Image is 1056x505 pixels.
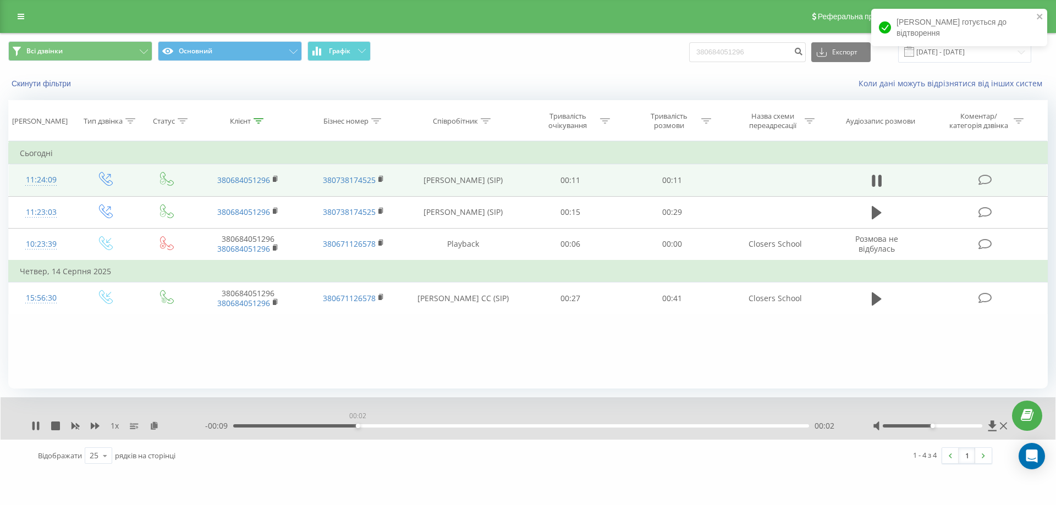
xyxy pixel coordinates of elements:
[38,451,82,460] span: Відображати
[621,196,722,228] td: 00:29
[307,41,371,61] button: Графік
[689,42,806,62] input: Пошук за номером
[20,202,63,223] div: 11:23:03
[406,164,520,196] td: [PERSON_NAME] (SIP)
[217,243,270,254] a: 380684051296
[12,116,68,126] div: [PERSON_NAME]
[205,420,233,431] span: - 00:09
[406,228,520,260] td: Playback
[947,112,1011,130] div: Коментар/категорія дзвінка
[323,238,376,249] a: 380671126578
[520,228,621,260] td: 00:06
[406,282,520,314] td: [PERSON_NAME] СС (SIP)
[621,228,722,260] td: 00:00
[115,451,175,460] span: рядків на сторінці
[621,282,722,314] td: 00:41
[8,41,152,61] button: Всі дзвінки
[640,112,698,130] div: Тривалість розмови
[90,450,98,461] div: 25
[930,424,934,428] div: Accessibility label
[818,12,899,21] span: Реферальна програма
[153,116,175,126] div: Статус
[9,260,1048,282] td: Четвер, 14 Серпня 2025
[84,116,123,126] div: Тип дзвінка
[8,79,76,88] button: Скинути фільтри
[520,164,621,196] td: 00:11
[538,112,597,130] div: Тривалість очікування
[871,9,1047,46] div: [PERSON_NAME] готується до відтворення
[855,234,898,254] span: Розмова не відбулась
[111,420,119,431] span: 1 x
[347,408,369,424] div: 00:02
[723,282,828,314] td: Closers School
[323,116,369,126] div: Бізнес номер
[217,175,270,185] a: 380684051296
[217,298,270,308] a: 380684051296
[815,420,834,431] span: 00:02
[356,424,360,428] div: Accessibility label
[20,169,63,191] div: 11:24:09
[959,448,975,463] a: 1
[621,164,722,196] td: 00:11
[20,234,63,255] div: 10:23:39
[9,142,1048,164] td: Сьогодні
[406,196,520,228] td: [PERSON_NAME] (SIP)
[723,228,828,260] td: Closers School
[26,47,63,56] span: Всі дзвінки
[913,449,937,460] div: 1 - 4 з 4
[323,175,376,185] a: 380738174525
[811,42,871,62] button: Експорт
[20,287,63,309] div: 15:56:30
[329,47,350,55] span: Графік
[195,228,301,260] td: 380684051296
[743,112,802,130] div: Назва схеми переадресації
[846,116,915,126] div: Аудіозапис розмови
[520,196,621,228] td: 00:15
[323,207,376,217] a: 380738174525
[323,293,376,303] a: 380671126578
[195,282,301,314] td: 380684051296
[433,116,478,126] div: Співробітник
[520,282,621,314] td: 00:27
[217,207,270,217] a: 380684051296
[1019,443,1045,469] div: Open Intercom Messenger
[859,78,1048,88] a: Коли дані можуть відрізнятися вiд інших систем
[230,116,251,126] div: Клієнт
[158,41,302,61] button: Основний
[1036,12,1044,23] button: close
